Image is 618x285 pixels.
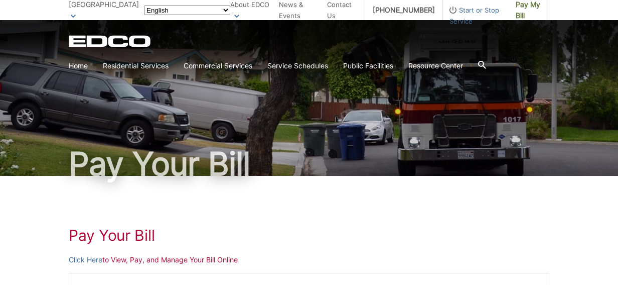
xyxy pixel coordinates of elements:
[69,226,549,244] h1: Pay Your Bill
[267,60,328,71] a: Service Schedules
[69,35,152,47] a: EDCD logo. Return to the homepage.
[69,148,549,180] h1: Pay Your Bill
[69,254,549,265] p: to View, Pay, and Manage Your Bill Online
[144,6,230,15] select: Select a language
[69,60,88,71] a: Home
[343,60,393,71] a: Public Facilities
[184,60,252,71] a: Commercial Services
[103,60,169,71] a: Residential Services
[69,254,102,265] a: Click Here
[408,60,463,71] a: Resource Center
